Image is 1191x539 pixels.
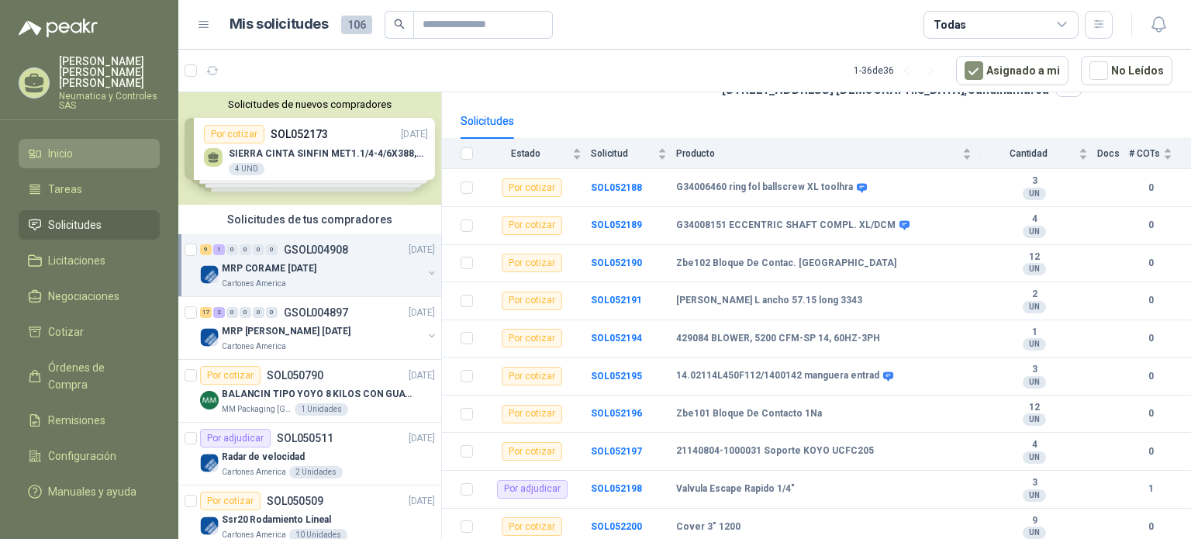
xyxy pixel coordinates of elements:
a: SOL052197 [591,446,642,457]
div: UN [1023,527,1046,539]
b: 0 [1129,256,1172,271]
div: Por adjudicar [497,480,568,499]
a: Órdenes de Compra [19,353,160,399]
b: 0 [1129,369,1172,384]
span: Producto [676,148,959,159]
b: 12 [981,402,1088,414]
a: SOL052195 [591,371,642,382]
b: 9 [981,515,1088,527]
b: 3 [981,364,1088,376]
div: UN [1023,226,1046,238]
div: Solicitudes de nuevos compradoresPor cotizarSOL052173[DATE] SIERRA CINTA SINFIN MET1.1/4-4/6X388,... [178,92,441,205]
a: SOL052200 [591,521,642,532]
div: Por cotizar [502,517,562,536]
th: Docs [1097,139,1129,169]
b: 1 [1129,482,1172,496]
p: [DATE] [409,494,435,509]
b: SOL052189 [591,219,642,230]
span: Configuración [48,447,116,465]
div: UN [1023,301,1046,313]
div: UN [1023,413,1046,426]
a: Por cotizarSOL050790[DATE] Company LogoBALANCIN TIPO YOYO 8 KILOS CON GUAYA ACERO INOXMM Packagin... [178,360,441,423]
th: Estado [482,139,591,169]
span: Remisiones [48,412,105,429]
div: 17 [200,307,212,318]
button: Solicitudes de nuevos compradores [185,98,435,110]
a: Tareas [19,174,160,204]
p: Radar de velocidad [222,450,305,465]
th: # COTs [1129,139,1191,169]
h1: Mis solicitudes [230,13,329,36]
div: UN [1023,451,1046,464]
a: Manuales y ayuda [19,477,160,506]
b: Zbe101 Bloque De Contacto 1Na [676,408,822,420]
a: Por adjudicarSOL050511[DATE] Company LogoRadar de velocidadCartones America2 Unidades [178,423,441,485]
b: 0 [1129,293,1172,308]
span: Tareas [48,181,82,198]
a: Cotizar [19,317,160,347]
b: 3 [981,477,1088,489]
b: Cover 3" 1200 [676,521,740,534]
div: 0 [240,244,251,255]
div: Por cotizar [502,329,562,347]
p: Cartones America [222,466,286,479]
p: SOL050790 [267,370,323,381]
div: 0 [253,244,264,255]
div: UN [1023,376,1046,389]
b: 12 [981,251,1088,264]
div: Por cotizar [502,367,562,385]
b: Valvula Escape Rapido 1/4" [676,483,795,496]
b: 0 [1129,444,1172,459]
div: Solicitudes [461,112,514,130]
div: UN [1023,263,1046,275]
img: Company Logo [200,328,219,347]
div: 0 [226,244,238,255]
b: 1 [981,327,1088,339]
span: Licitaciones [48,252,105,269]
div: 0 [253,307,264,318]
a: SOL052198 [591,483,642,494]
a: SOL052190 [591,257,642,268]
div: 2 Unidades [289,466,343,479]
b: [PERSON_NAME] L ancho 57.15 long 3343 [676,295,862,307]
img: Logo peakr [19,19,98,37]
p: [DATE] [409,431,435,446]
b: 429084 BLOWER, 5200 CFM-SP 14, 60HZ-3PH [676,333,880,345]
button: No Leídos [1081,56,1172,85]
p: MRP [PERSON_NAME] [DATE] [222,324,350,339]
b: 4 [981,213,1088,226]
div: 2 [213,307,225,318]
div: Por cotizar [502,292,562,310]
p: Ssr20 Rodamiento Lineal [222,513,331,527]
a: Negociaciones [19,282,160,311]
b: 3 [981,175,1088,188]
span: Estado [482,148,569,159]
b: G34008151 ECCENTRIC SHAFT COMPL. XL/DCM [676,219,896,232]
div: 9 [200,244,212,255]
th: Cantidad [981,139,1097,169]
p: BALANCIN TIPO YOYO 8 KILOS CON GUAYA ACERO INOX [222,387,415,402]
div: Por cotizar [502,178,562,197]
p: Neumatica y Controles SAS [59,92,160,110]
p: SOL050509 [267,496,323,506]
th: Solicitud [591,139,676,169]
img: Company Logo [200,454,219,472]
a: SOL052196 [591,408,642,419]
p: Cartones America [222,278,286,290]
p: [PERSON_NAME] [PERSON_NAME] [PERSON_NAME] [59,56,160,88]
b: G34006460 ring fol ballscrew XL toolhra [676,181,853,194]
span: Manuales y ayuda [48,483,136,500]
div: 0 [226,307,238,318]
a: SOL052191 [591,295,642,306]
div: 0 [266,307,278,318]
a: Inicio [19,139,160,168]
b: 0 [1129,520,1172,534]
img: Company Logo [200,265,219,284]
p: MM Packaging [GEOGRAPHIC_DATA] [222,403,292,416]
b: SOL052194 [591,333,642,344]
